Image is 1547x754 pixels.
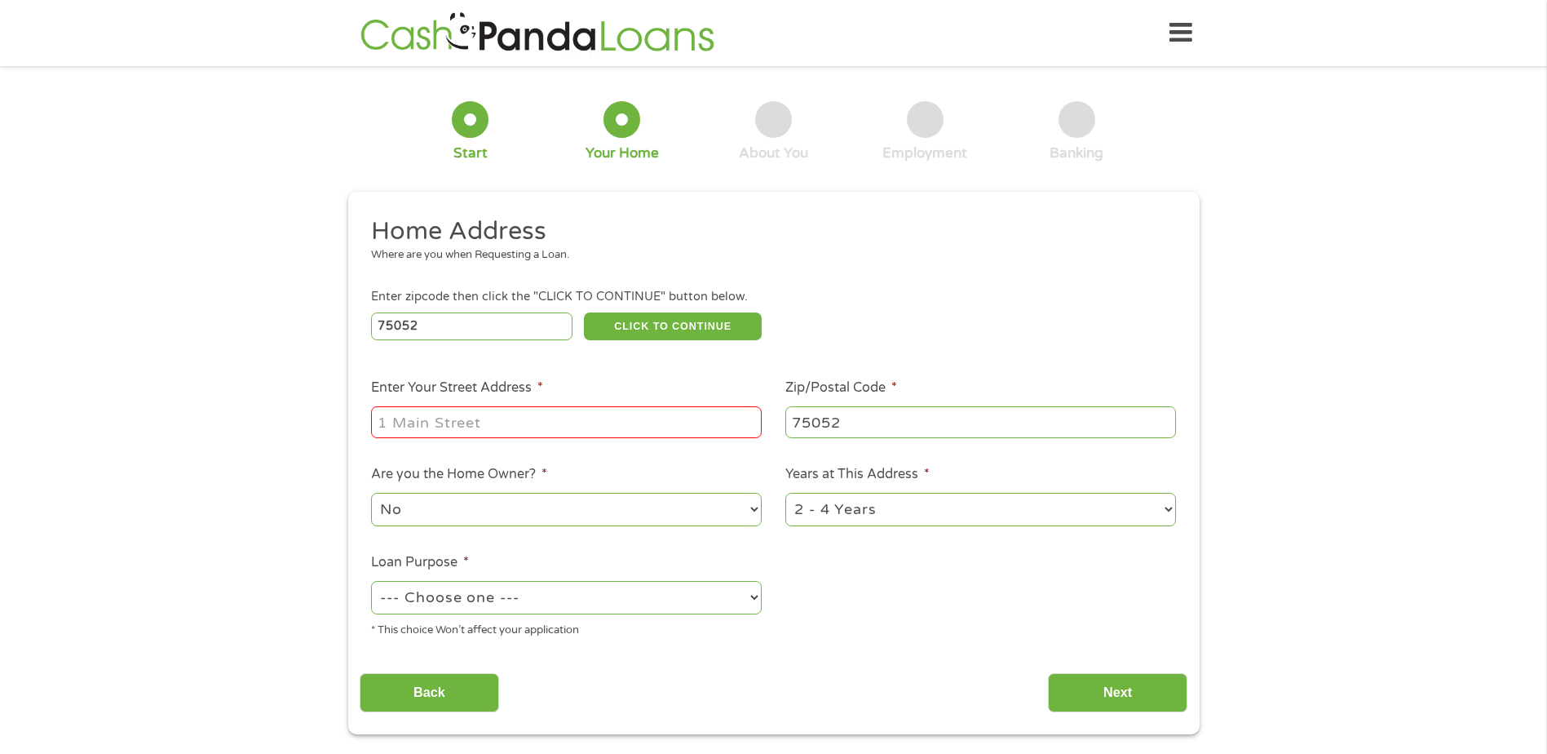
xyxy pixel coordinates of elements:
button: CLICK TO CONTINUE [584,313,762,340]
div: Enter zipcode then click the "CLICK TO CONTINUE" button below. [371,288,1175,306]
input: Next [1048,673,1187,713]
input: Back [360,673,499,713]
div: Banking [1050,144,1103,162]
div: Where are you when Requesting a Loan. [371,247,1164,264]
h2: Home Address [371,215,1164,248]
label: Are you the Home Owner? [371,466,547,483]
div: Start [453,144,488,162]
label: Loan Purpose [371,554,469,571]
img: GetLoanNow Logo [356,10,719,56]
div: Your Home [586,144,659,162]
input: 1 Main Street [371,406,762,437]
div: About You [739,144,808,162]
input: Enter Zipcode (e.g 01510) [371,313,572,340]
label: Enter Your Street Address [371,379,543,397]
div: * This choice Won’t affect your application [371,617,762,639]
label: Zip/Postal Code [785,379,897,397]
div: Employment [882,144,967,162]
label: Years at This Address [785,466,930,483]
